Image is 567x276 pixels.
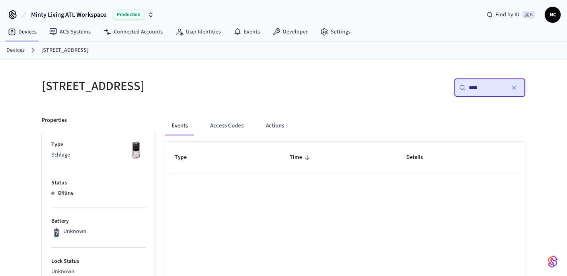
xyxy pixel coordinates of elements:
a: [STREET_ADDRESS] [41,46,88,55]
img: Yale Assure Touchscreen Wifi Smart Lock, Satin Nickel, Front [126,141,146,161]
p: Schlage [51,151,146,159]
h5: [STREET_ADDRESS] [42,78,279,94]
a: Events [227,25,266,39]
a: Devices [6,46,25,55]
img: SeamLogoGradient.69752ec5.svg [548,255,557,268]
p: Properties [42,116,67,125]
span: Production [113,10,144,20]
table: sticky table [165,142,526,174]
a: Connected Accounts [97,25,169,39]
p: Lock Status [51,257,146,266]
button: Actions [259,116,290,135]
p: Unknown [51,268,146,276]
div: ant example [165,116,526,135]
span: Type [175,151,197,164]
a: Settings [314,25,357,39]
a: Devices [2,25,43,39]
p: Type [51,141,146,149]
p: Offline [58,189,74,198]
span: Time [290,151,312,164]
button: NC [545,7,561,23]
a: Developer [266,25,314,39]
span: Find by ID [495,11,520,19]
button: Access Codes [204,116,250,135]
span: NC [546,8,560,22]
span: Details [406,151,433,164]
p: Battery [51,217,146,225]
a: ACS Systems [43,25,97,39]
button: Events [165,116,194,135]
span: ⌘ K [522,11,535,19]
div: Find by ID⌘ K [480,8,542,22]
span: Minty Living ATL Workspace [31,10,106,20]
p: Unknown [63,227,86,236]
p: Status [51,179,146,187]
a: User Identities [169,25,227,39]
